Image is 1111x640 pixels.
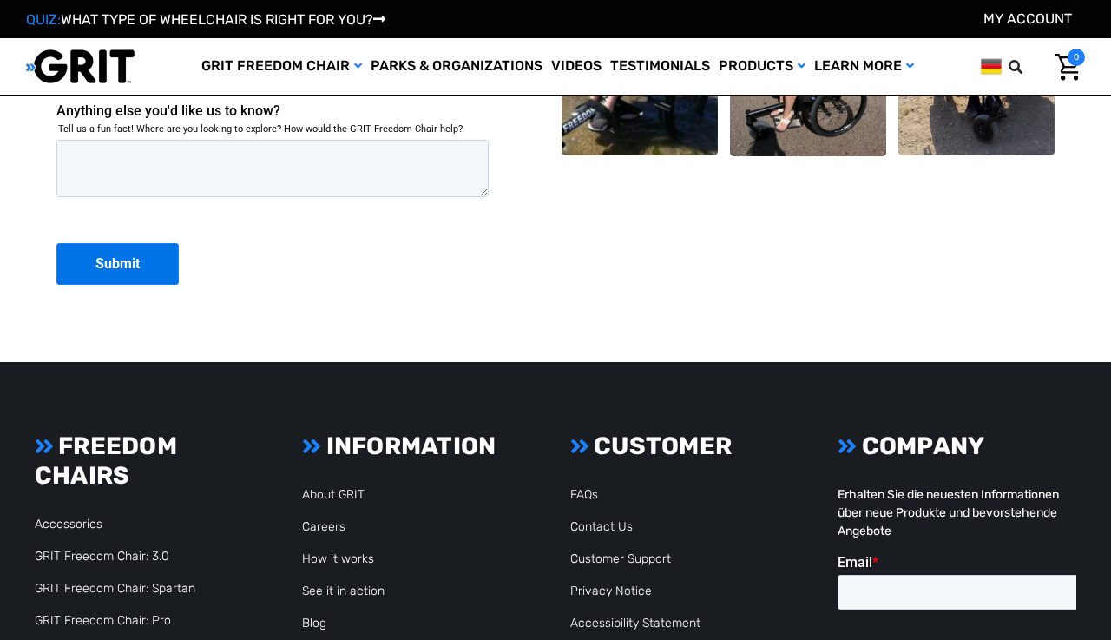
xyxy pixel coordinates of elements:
[366,38,547,95] a: Parks & Organizations
[570,432,809,461] h3: CUSTOMER
[981,56,1002,77] img: de.png
[1068,49,1085,66] span: 0
[26,11,61,28] span: QUIZ:
[1055,54,1081,81] img: Cart
[606,38,714,95] a: Testimonials
[220,71,313,88] span: Phone Number
[1016,49,1042,85] input: Search
[302,584,385,598] a: See it in action
[302,519,345,534] a: Careers
[570,551,671,566] a: Customer Support
[570,616,700,630] a: Accessibility Statement
[26,11,385,28] a: QUIZ:WHAT TYPE OF WHEELCHAIR IS RIGHT FOR YOU?
[35,581,195,596] a: GRIT Freedom Chair: Spartan
[302,551,374,566] a: How it works
[838,485,1076,540] p: Erhalten Sie die neuesten Informationen über neue Produkte und bevorstehende Angebote
[302,487,365,502] a: About GRIT
[1042,49,1085,85] a: Warenkorb mit 0 Artikeln
[197,38,366,95] a: GRIT Freedom Chair
[983,10,1072,27] a: Konto
[570,487,598,502] a: FAQs
[570,584,652,598] a: Privacy Notice
[838,432,1076,461] h3: COMPANY
[302,432,541,461] h3: INFORMATION
[35,549,169,564] a: GRIT Freedom Chair: 3.0
[35,613,171,628] a: GRIT Freedom Chair: Pro
[570,519,633,534] a: Contact Us
[35,517,102,531] a: Accessories
[714,38,810,95] a: Products
[810,38,918,95] a: Learn More
[302,616,326,630] a: Blog
[35,432,273,490] h3: FREEDOM CHAIRS
[547,38,606,95] a: Videos
[26,49,135,84] img: GRIT All-Terrain Wheelchair and Mobility Equipment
